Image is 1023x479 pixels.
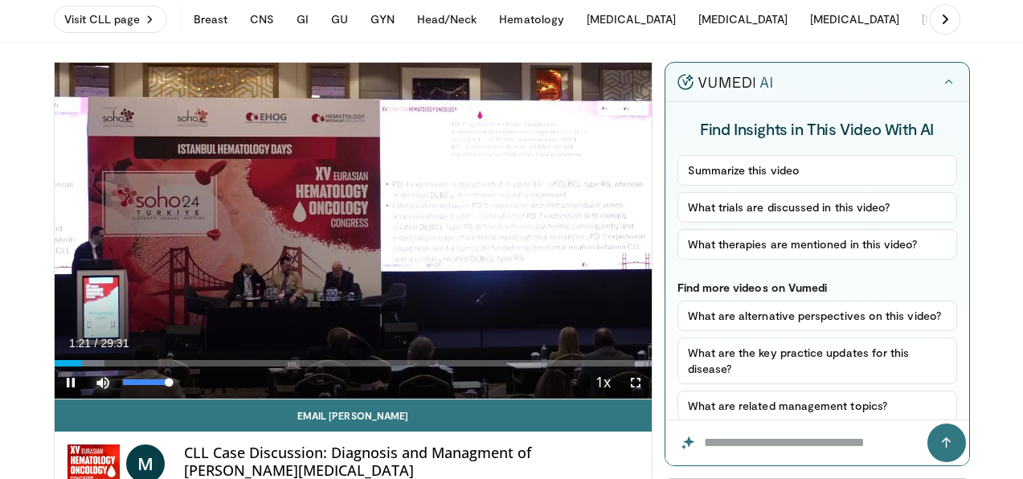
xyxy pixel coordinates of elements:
p: Find more videos on Vumedi [677,280,957,294]
span: / [95,337,98,350]
button: Head/Neck [407,3,487,35]
img: vumedi-ai-logo.v2.svg [677,74,772,90]
button: Pause [55,366,87,399]
button: Breast [184,3,237,35]
div: Volume Level [123,379,169,385]
span: 1:21 [69,337,91,350]
h4: Find Insights in This Video With AI [677,118,957,139]
button: What are alternative perspectives on this video? [677,301,957,331]
button: What are the key practice updates for this disease? [677,338,957,384]
button: GYN [361,3,403,35]
video-js: Video Player [55,63,652,399]
button: What therapies are mentioned in this video? [677,229,957,260]
a: Email [PERSON_NAME] [55,399,652,432]
button: Summarize this video [677,155,957,186]
button: Hematology [489,3,574,35]
input: Question for the AI [665,420,969,465]
button: Fullscreen [620,366,652,399]
a: Visit CLL page [54,6,167,33]
button: CNS [240,3,284,35]
button: [MEDICAL_DATA] [689,3,797,35]
button: [MEDICAL_DATA] [912,3,1021,35]
button: GI [287,3,318,35]
button: [MEDICAL_DATA] [800,3,909,35]
h4: CLL Case Discussion: Diagnosis and Managment of [PERSON_NAME][MEDICAL_DATA] [184,444,639,479]
button: What trials are discussed in this video? [677,192,957,223]
button: GU [321,3,358,35]
button: What are related management topics? [677,391,957,421]
button: [MEDICAL_DATA] [577,3,685,35]
button: Mute [87,366,119,399]
span: 29:31 [100,337,129,350]
button: Playback Rate [587,366,620,399]
div: Progress Bar [55,360,652,366]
